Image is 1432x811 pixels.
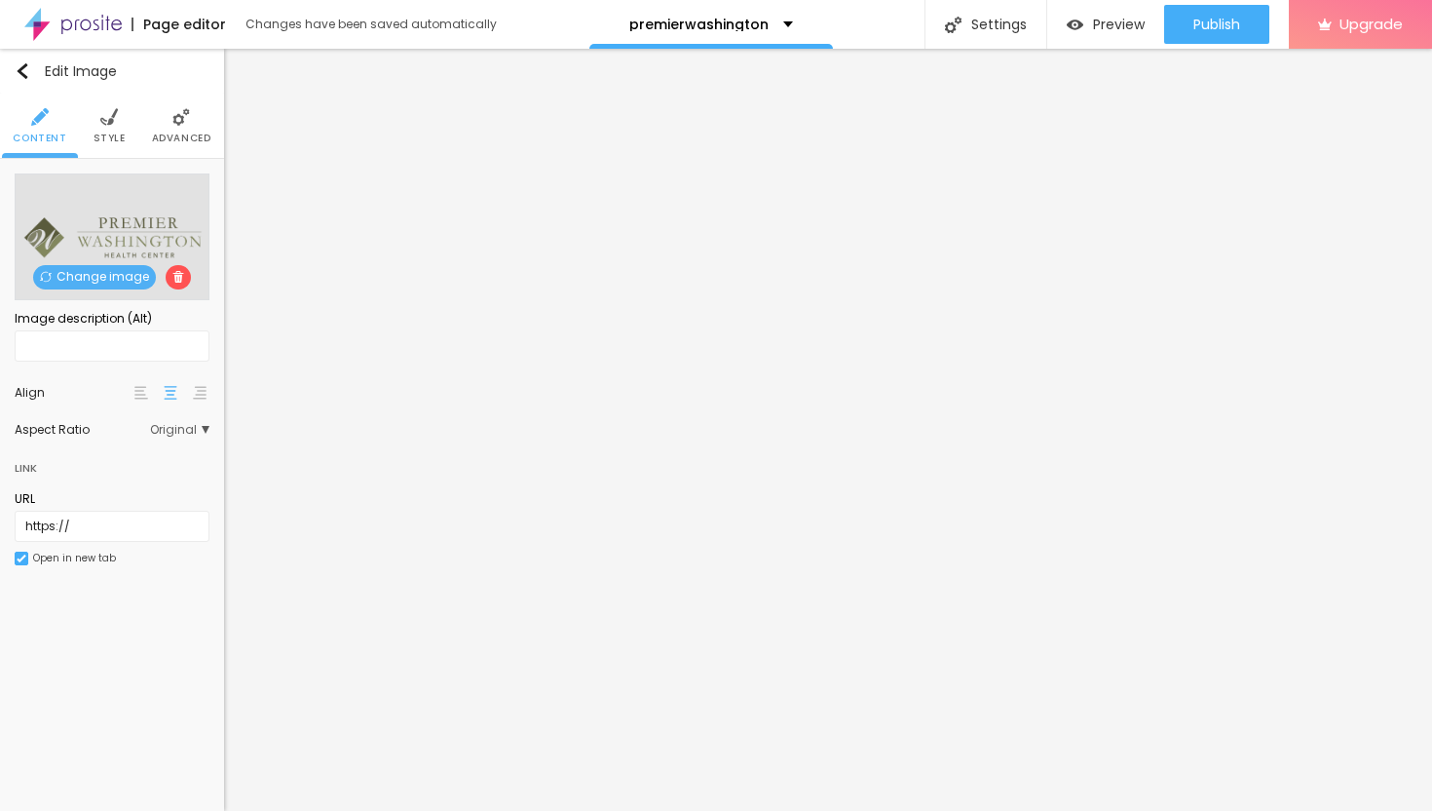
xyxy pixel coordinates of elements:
img: Icone [100,108,118,126]
div: Link [15,457,37,479]
div: Page editor [132,18,226,31]
div: Align [15,387,132,399]
button: Publish [1164,5,1269,44]
img: paragraph-center-align.svg [164,386,177,400]
div: Image description (Alt) [15,310,209,328]
span: Upgrade [1339,16,1403,32]
img: Icone [31,108,49,126]
img: paragraph-left-align.svg [134,386,148,400]
img: Icone [15,63,30,79]
span: Advanced [152,134,211,143]
span: Content [13,134,66,143]
button: Preview [1047,5,1164,44]
div: Edit Image [15,63,117,79]
p: premierwashington [629,18,769,31]
span: Style [94,134,126,143]
img: Icone [172,108,190,126]
div: URL [15,490,209,508]
div: Link [15,445,209,481]
span: Original [150,424,209,436]
iframe: Editor [224,49,1432,811]
span: Preview [1093,17,1145,32]
img: paragraph-right-align.svg [193,386,207,400]
img: view-1.svg [1067,17,1083,33]
div: Aspect Ratio [15,424,150,436]
span: Change image [33,265,156,290]
img: Icone [17,554,26,563]
div: Changes have been saved automatically [245,19,497,30]
span: Publish [1193,17,1240,32]
img: Icone [172,271,184,283]
img: Icone [40,271,52,283]
div: Open in new tab [33,554,116,563]
img: Icone [945,17,961,33]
